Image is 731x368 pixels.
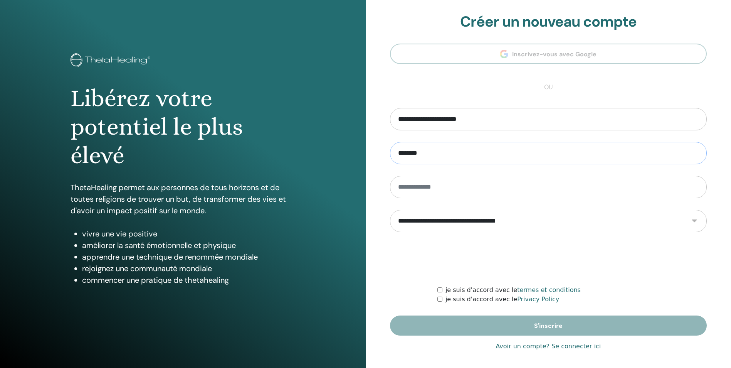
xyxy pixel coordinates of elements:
[445,295,559,304] label: je suis d'accord avec le
[496,342,601,351] a: Avoir un compte? Se connecter ici
[390,13,707,31] h2: Créer un nouveau compte
[82,240,295,251] li: améliorer la santé émotionnelle et physique
[517,295,559,303] a: Privacy Policy
[445,285,581,295] label: je suis d'accord avec le
[82,274,295,286] li: commencer une pratique de thetahealing
[540,83,556,92] span: ou
[517,286,581,294] a: termes et conditions
[71,182,295,216] p: ThetaHealing permet aux personnes de tous horizons et de toutes religions de trouver un but, de t...
[71,84,295,170] h1: Libérez votre potentiel le plus élevé
[82,251,295,263] li: apprendre une technique de renommée mondiale
[490,244,607,274] iframe: reCAPTCHA
[82,263,295,274] li: rejoignez une communauté mondiale
[82,228,295,240] li: vivre une vie positive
